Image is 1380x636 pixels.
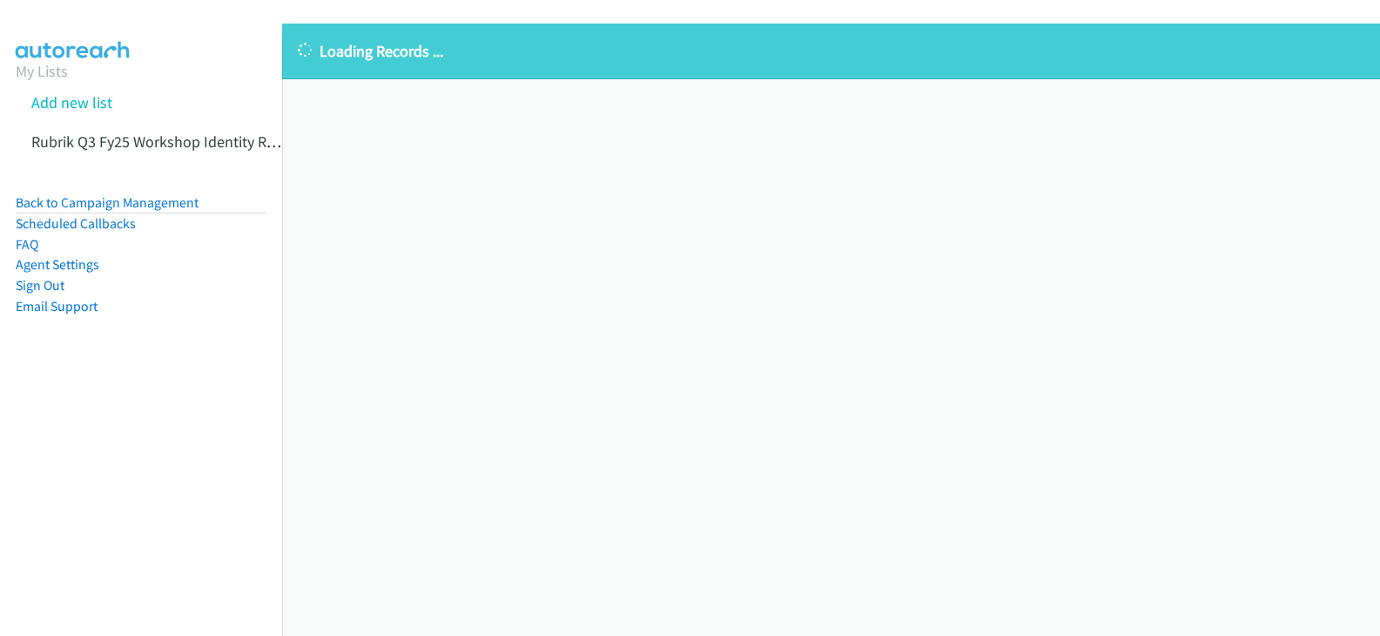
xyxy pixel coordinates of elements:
a: Agent Settings [16,256,99,273]
a: Back to Campaign Management [16,194,199,211]
a: My Lists [16,61,68,81]
a: Sign Out [16,277,64,294]
a: Email Support [16,298,98,315]
a: Add new list [31,92,112,112]
a: Scheduled Callbacks [16,215,136,232]
p: Loading Records ... [298,39,1364,63]
a: FAQ [16,236,38,253]
a: Rubrik Q3 Fy25 Workshop Identity Recovery 1 [31,132,328,152]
